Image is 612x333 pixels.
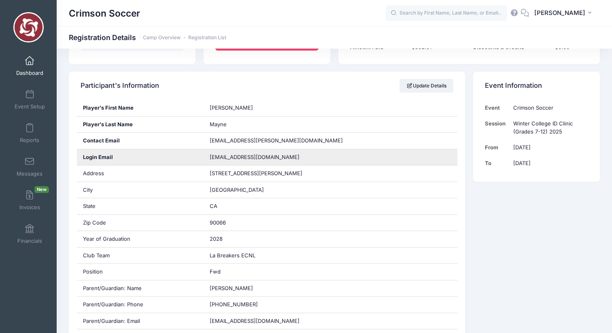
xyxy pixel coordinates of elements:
[210,170,302,176] span: [STREET_ADDRESS][PERSON_NAME]
[210,285,253,291] span: [PERSON_NAME]
[77,198,204,214] div: State
[510,140,588,155] td: [DATE]
[77,313,204,329] div: Parent/Guardian: Email
[77,248,204,264] div: Club Team
[485,155,510,171] td: To
[143,35,181,41] a: Camp Overview
[20,137,39,144] span: Reports
[210,252,255,259] span: La Breakers ECNL
[15,103,45,110] span: Event Setup
[77,264,204,280] div: Position
[210,318,300,324] span: [EMAIL_ADDRESS][DOMAIN_NAME]
[210,203,217,209] span: CA
[81,74,159,98] h4: Participant's Information
[399,79,453,93] a: Update Details
[210,301,258,308] span: [PHONE_NUMBER]
[77,117,204,133] div: Player's Last Name
[16,70,43,76] span: Dashboard
[77,182,204,198] div: City
[485,116,510,140] td: Session
[11,220,49,248] a: Financials
[485,74,542,98] h4: Event Information
[485,100,510,116] td: Event
[210,219,226,226] span: 90066
[13,12,44,42] img: Crimson Soccer
[210,235,223,242] span: 2028
[510,116,588,140] td: Winter College ID Clinic (Grades 7-12) 2025
[510,100,588,116] td: Crimson Soccer
[77,165,204,182] div: Address
[11,186,49,214] a: InvoicesNew
[77,231,204,247] div: Year of Graduation
[11,85,49,114] a: Event Setup
[11,153,49,181] a: Messages
[17,238,42,244] span: Financials
[210,187,264,193] span: [GEOGRAPHIC_DATA]
[77,100,204,116] div: Player's First Name
[34,186,49,193] span: New
[529,4,600,23] button: [PERSON_NAME]
[210,137,343,144] span: [EMAIL_ADDRESS][PERSON_NAME][DOMAIN_NAME]
[77,280,204,297] div: Parent/Guardian: Name
[510,155,588,171] td: [DATE]
[69,33,226,42] h1: Registration Details
[210,153,311,161] span: [EMAIL_ADDRESS][DOMAIN_NAME]
[188,35,226,41] a: Registration List
[11,119,49,147] a: Reports
[77,133,204,149] div: Contact Email
[17,170,42,177] span: Messages
[77,149,204,165] div: Login Email
[210,104,253,111] span: [PERSON_NAME]
[485,140,510,155] td: From
[210,121,227,127] span: Mayne
[386,5,507,21] input: Search by First Name, Last Name, or Email...
[19,204,40,211] span: Invoices
[11,52,49,80] a: Dashboard
[210,268,221,275] span: Fwd
[77,215,204,231] div: Zip Code
[534,8,585,17] span: [PERSON_NAME]
[69,4,140,23] h1: Crimson Soccer
[77,297,204,313] div: Parent/Guardian: Phone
